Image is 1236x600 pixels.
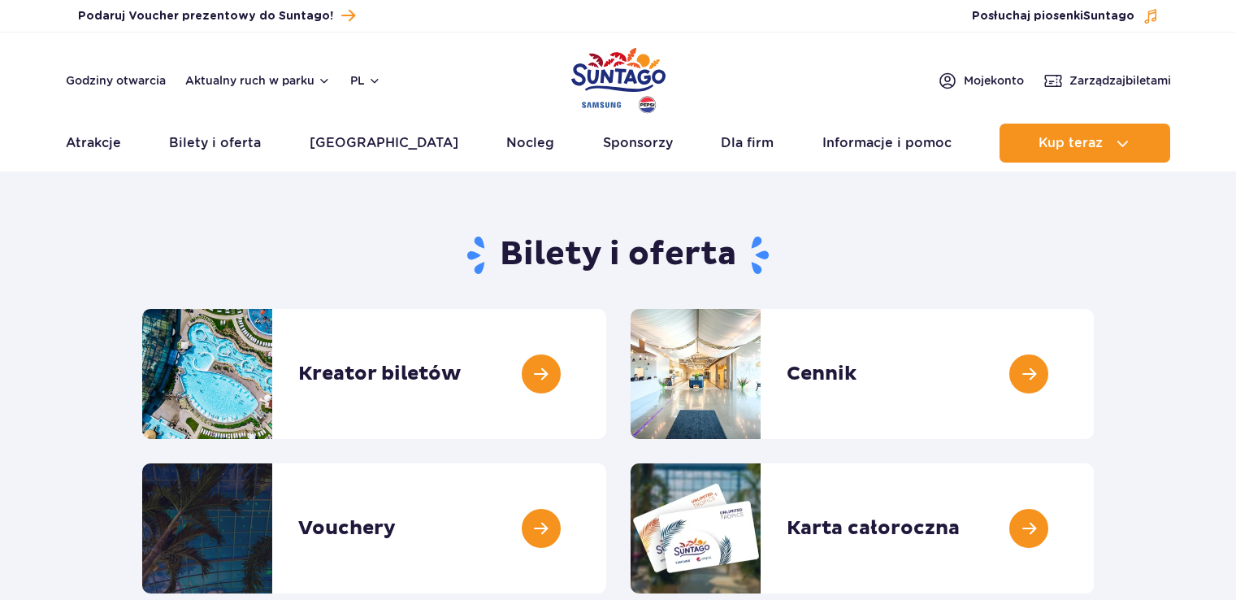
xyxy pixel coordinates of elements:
a: Mojekonto [938,71,1024,90]
a: Podaruj Voucher prezentowy do Suntago! [78,5,355,27]
h1: Bilety i oferta [142,234,1094,276]
button: pl [350,72,381,89]
a: Bilety i oferta [169,124,261,163]
a: Sponsorzy [603,124,673,163]
span: Kup teraz [1039,136,1103,150]
span: Suntago [1083,11,1134,22]
button: Posłuchaj piosenkiSuntago [972,8,1159,24]
button: Kup teraz [1000,124,1170,163]
a: Informacje i pomoc [822,124,952,163]
button: Aktualny ruch w parku [185,74,331,87]
a: Nocleg [506,124,554,163]
a: [GEOGRAPHIC_DATA] [310,124,458,163]
a: Zarządzajbiletami [1043,71,1171,90]
a: Dla firm [721,124,774,163]
span: Zarządzaj biletami [1069,72,1171,89]
span: Moje konto [964,72,1024,89]
a: Park of Poland [571,41,666,115]
span: Podaruj Voucher prezentowy do Suntago! [78,8,333,24]
span: Posłuchaj piosenki [972,8,1134,24]
a: Atrakcje [66,124,121,163]
a: Godziny otwarcia [66,72,166,89]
